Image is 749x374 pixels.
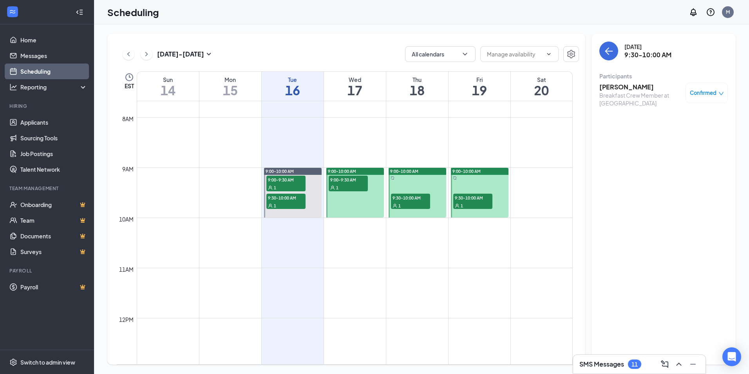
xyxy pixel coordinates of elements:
a: September 18, 2025 [386,72,448,101]
span: 9:00-9:30 AM [329,176,368,183]
span: 1 [274,203,276,209]
span: 1 [336,185,338,191]
div: Open Intercom Messenger [722,347,741,366]
svg: Clock [125,73,134,82]
span: 9:00-10:00 AM [328,169,356,174]
a: Job Postings [20,146,87,162]
span: 9:00-10:00 AM [452,169,481,174]
svg: ChevronLeft [125,49,132,59]
svg: QuestionInfo [706,7,715,17]
div: Tue [262,76,324,84]
div: Wed [324,76,386,84]
span: 1 [398,203,401,209]
div: Payroll [9,267,86,274]
a: September 16, 2025 [262,72,324,101]
span: 9:30-10:00 AM [391,194,430,202]
svg: Sync [453,176,457,180]
div: Switch to admin view [20,358,75,366]
span: 1 [461,203,463,209]
h1: 16 [262,84,324,97]
h1: Scheduling [107,5,159,19]
svg: User [268,203,273,208]
input: Manage availability [487,50,543,58]
div: [DATE] [624,43,671,51]
h1: 17 [324,84,386,97]
svg: Sync [391,176,394,180]
h3: 9:30-10:00 AM [624,51,671,59]
a: TeamCrown [20,212,87,228]
svg: ChevronDown [546,51,552,57]
a: DocumentsCrown [20,228,87,244]
div: Sun [137,76,199,84]
svg: WorkstreamLogo [9,8,16,16]
span: 9:30-10:00 AM [266,194,306,202]
a: SurveysCrown [20,244,87,260]
div: Fri [449,76,510,84]
span: 9:00-9:30 AM [266,176,306,183]
div: 8am [121,114,135,123]
span: Confirmed [690,89,716,97]
h3: [DATE] - [DATE] [157,50,204,58]
button: ChevronLeft [123,48,134,60]
h1: 14 [137,84,199,97]
h1: 18 [386,84,448,97]
div: 11 [631,361,638,368]
a: Messages [20,48,87,64]
a: September 14, 2025 [137,72,199,101]
svg: User [393,203,397,208]
svg: ArrowLeft [604,46,613,56]
button: ComposeMessage [659,358,671,370]
svg: Analysis [9,83,17,91]
a: September 19, 2025 [449,72,510,101]
h1: 20 [511,84,573,97]
svg: Settings [9,358,17,366]
div: Participants [599,72,728,80]
div: M [726,9,730,15]
span: 9:00-10:00 AM [266,169,294,174]
a: September 20, 2025 [511,72,573,101]
a: Home [20,32,87,48]
div: Team Management [9,185,86,192]
h3: SMS Messages [579,360,624,369]
span: down [718,91,724,96]
a: September 15, 2025 [199,72,261,101]
svg: SmallChevronDown [204,49,213,59]
svg: User [330,185,335,190]
div: Breakfast Crew Member at [GEOGRAPHIC_DATA] [599,91,682,107]
svg: User [268,185,273,190]
span: EST [125,82,134,90]
h1: 15 [199,84,261,97]
a: Applicants [20,114,87,130]
span: 9:00-10:00 AM [390,169,418,174]
svg: ChevronUp [674,359,684,369]
svg: ComposeMessage [660,359,669,369]
div: Sat [511,76,573,84]
div: 12pm [118,315,135,324]
button: ChevronRight [141,48,152,60]
svg: ChevronRight [143,49,150,59]
h3: [PERSON_NAME] [599,83,682,91]
a: Talent Network [20,162,87,177]
div: 9am [121,165,135,173]
div: Mon [199,76,261,84]
a: PayrollCrown [20,279,87,295]
div: Thu [386,76,448,84]
a: Scheduling [20,64,87,79]
svg: Notifications [689,7,698,17]
div: Reporting [20,83,88,91]
div: 11am [118,265,135,274]
button: Minimize [687,358,699,370]
button: ChevronUp [673,358,685,370]
div: Hiring [9,103,86,109]
button: Settings [563,46,579,62]
a: Sourcing Tools [20,130,87,146]
svg: User [455,203,460,208]
a: OnboardingCrown [20,197,87,212]
svg: Settings [566,49,576,59]
h1: 19 [449,84,510,97]
button: All calendarsChevronDown [405,46,476,62]
button: back-button [599,42,618,60]
span: 1 [274,185,276,191]
a: September 17, 2025 [324,72,386,101]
